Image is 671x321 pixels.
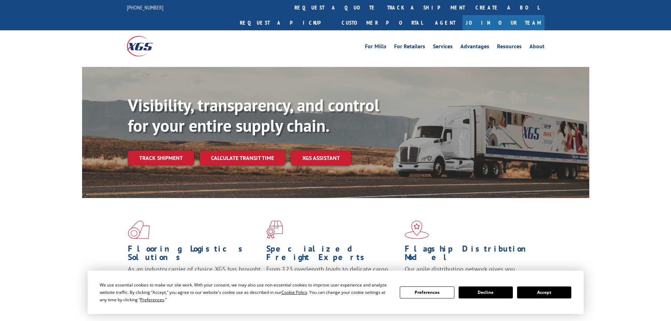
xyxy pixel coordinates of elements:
[235,15,336,30] a: Request a pickup
[517,286,571,298] button: Accept
[266,245,399,265] h1: Specialized Freight Experts
[394,44,425,51] a: For Retailers
[497,44,522,51] a: Resources
[291,150,351,166] a: XGS ASSISTANT
[462,15,545,30] a: Join Our Team
[281,289,307,295] span: Cookie Policy
[266,265,399,296] p: From 123 overlength loads to delicate cargo, our experienced staff knows the best way to move you...
[460,44,489,51] a: Advantages
[400,286,454,298] button: Preferences
[128,221,150,239] img: xgs-icon-total-supply-chain-intelligence-red
[128,150,194,165] a: Track shipment
[365,44,386,51] a: For Mills
[127,4,163,11] a: [PHONE_NUMBER]
[405,221,429,239] img: xgs-icon-flagship-distribution-model-red
[128,265,261,290] span: As an industry carrier of choice, XGS has brought innovation and dedication to flooring logistics...
[405,265,534,282] span: Our agile distribution network gives you nationwide inventory management on demand.
[128,94,379,136] b: Visibility, transparency, and control for your entire supply chain.
[529,44,545,51] a: About
[428,15,462,30] a: Agent
[433,44,453,51] a: Services
[200,150,285,166] a: Calculate transit time
[336,15,428,30] a: Customer Portal
[140,297,164,303] span: Preferences
[266,221,283,239] img: xgs-icon-focused-on-flooring-red
[128,245,261,265] h1: Flooring Logistics Solutions
[88,271,584,314] div: Cookie Consent Prompt
[100,281,391,303] div: We use essential cookies to make our site work. With your consent, we may also use non-essential ...
[405,245,538,265] h1: Flagship Distribution Model
[459,286,513,298] button: Decline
